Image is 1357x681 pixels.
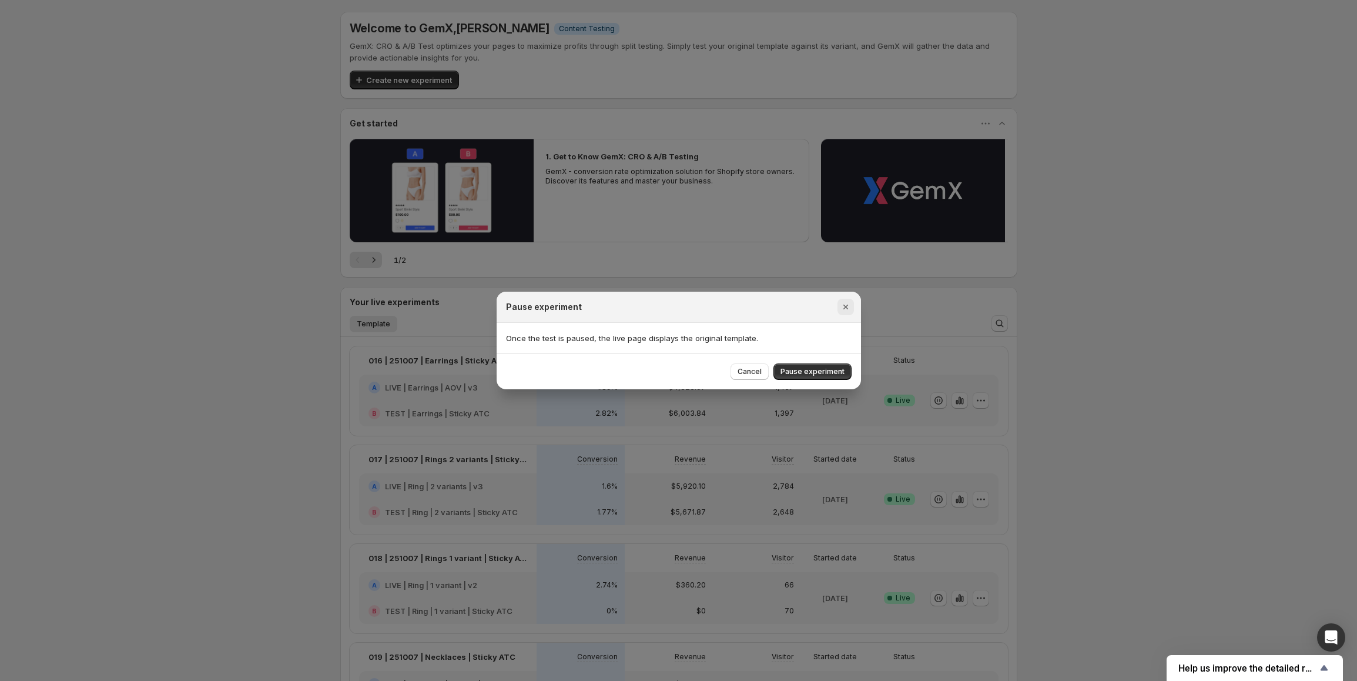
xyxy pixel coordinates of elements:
button: Close [837,299,854,315]
h2: Pause experiment [506,301,582,313]
span: Cancel [738,367,762,376]
button: Pause experiment [773,363,852,380]
p: Once the test is paused, the live page displays the original template. [506,332,852,344]
span: Help us improve the detailed report for A/B campaigns [1178,663,1317,674]
button: Cancel [731,363,769,380]
div: Open Intercom Messenger [1317,623,1345,652]
span: Pause experiment [780,367,845,376]
button: Show survey - Help us improve the detailed report for A/B campaigns [1178,661,1331,675]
